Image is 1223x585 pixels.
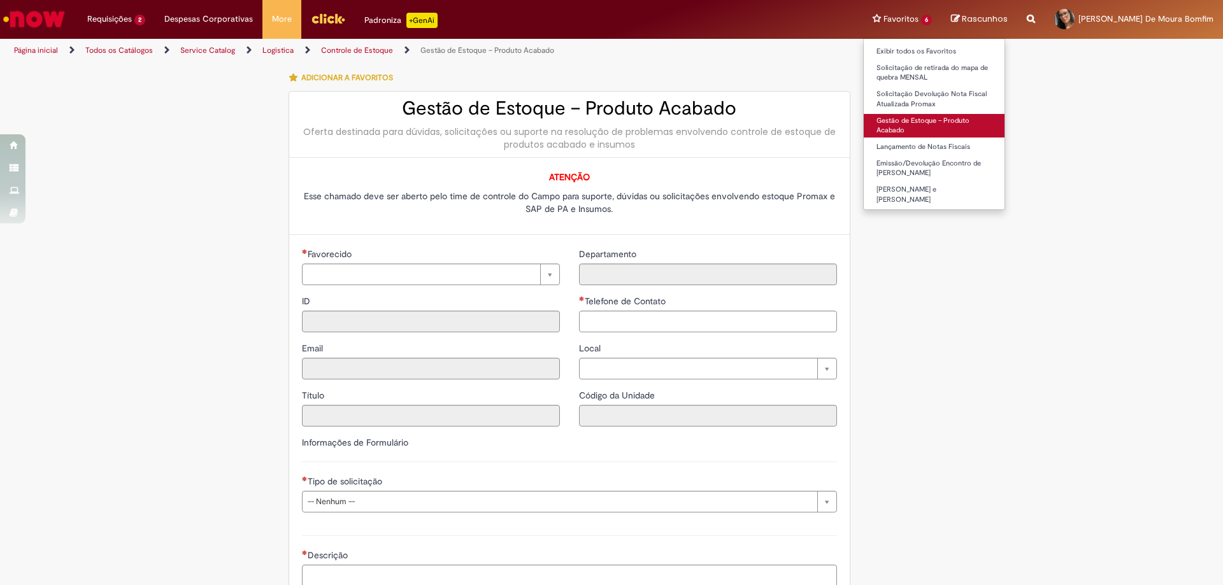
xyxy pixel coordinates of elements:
[302,390,327,401] span: Somente leitura - Título
[302,98,837,119] h2: Gestão de Estoque – Produto Acabado
[301,73,393,83] span: Adicionar a Favoritos
[579,311,837,332] input: Telefone de Contato
[10,39,806,62] ul: Trilhas de página
[289,64,400,91] button: Adicionar a Favoritos
[585,295,668,307] span: Telefone de Contato
[134,15,145,25] span: 2
[180,45,235,55] a: Service Catalog
[863,38,1005,210] ul: Favoritos
[579,390,657,401] span: Somente leitura - Código da Unidade
[302,550,308,555] span: Necessários
[302,125,837,151] div: Oferta destinada para dúvidas, solicitações ou suporte na resolução de problemas envolvendo contr...
[1078,13,1213,24] span: [PERSON_NAME] De Moura Bomfim
[302,295,313,307] label: Somente leitura - ID
[864,183,1005,206] a: [PERSON_NAME] e [PERSON_NAME]
[864,45,1005,59] a: Exibir todos os Favoritos
[579,264,837,285] input: Departamento
[302,249,308,254] span: Necessários
[962,13,1008,25] span: Rascunhos
[951,13,1008,25] a: Rascunhos
[302,389,327,402] label: Somente leitura - Título
[579,405,837,426] input: Código da Unidade
[302,342,325,354] span: Somente leitura - Email
[272,13,292,25] span: More
[302,476,308,481] span: Necessários
[883,13,919,25] span: Favoritos
[864,87,1005,111] a: Solicitação Devolução Nota Fiscal Atualizada Promax
[302,190,837,215] p: Esse chamado deve ser aberto pelo time de controle do Campo para suporte, dúvidas ou solicitações...
[579,296,585,301] span: Obrigatório Preenchido
[308,248,354,260] span: Necessários - Favorecido
[302,342,325,355] label: Somente leitura - Email
[302,295,313,307] span: Somente leitura - ID
[302,437,408,448] label: Informações de Formulário
[302,405,560,426] input: Título
[420,45,554,55] a: Gestão de Estoque – Produto Acabado
[302,264,560,285] a: Limpar campo Favorecido
[14,45,58,55] a: Página inicial
[579,358,837,379] a: Limpar campo Local
[302,358,560,379] input: Email
[311,9,345,28] img: click_logo_yellow_360x200.png
[302,311,560,332] input: ID
[164,13,253,25] span: Despesas Corporativas
[549,171,590,183] span: ATENÇÃO
[85,45,153,55] a: Todos os Catálogos
[308,476,385,487] span: Tipo de solicitação
[579,389,657,402] label: Somente leitura - Código da Unidade
[308,491,811,512] span: -- Nenhum --
[1,6,67,32] img: ServiceNow
[864,114,1005,137] a: Gestão de Estoque – Produto Acabado
[921,15,932,25] span: 6
[406,13,438,28] p: +GenAi
[308,549,350,561] span: Descrição
[864,140,1005,154] a: Lançamento de Notas Fiscais
[321,45,393,55] a: Controle de Estoque
[364,13,438,28] div: Padroniza
[87,13,132,25] span: Requisições
[579,248,639,260] span: Somente leitura - Departamento
[579,248,639,260] label: Somente leitura - Departamento
[262,45,294,55] a: Logistica
[864,157,1005,180] a: Emissão/Devolução Encontro de [PERSON_NAME]
[864,61,1005,85] a: Solicitação de retirada do mapa de quebra MENSAL
[579,342,603,354] span: Local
